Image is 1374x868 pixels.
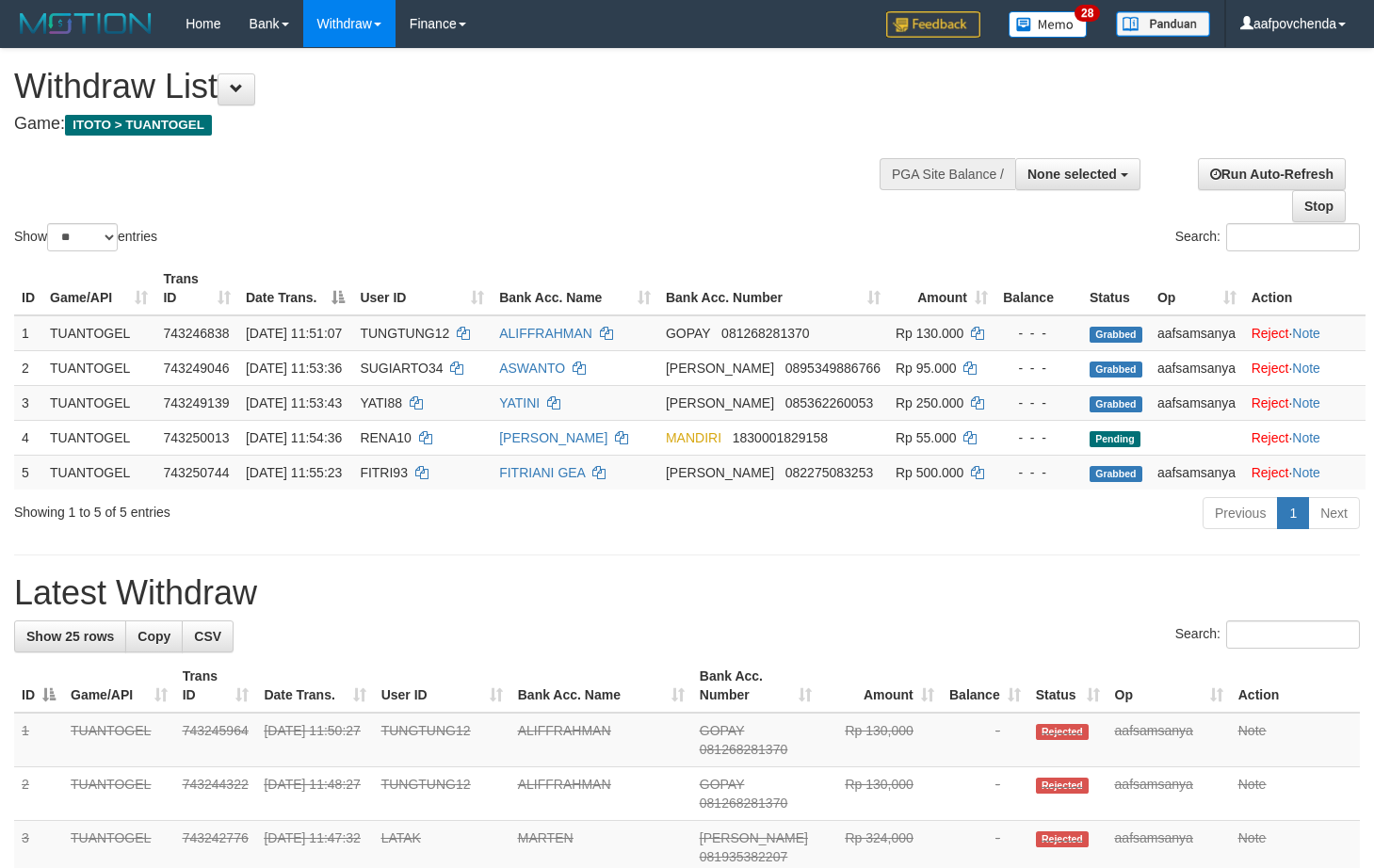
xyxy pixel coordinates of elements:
td: aafsamsanya [1150,455,1244,490]
span: [PERSON_NAME] [666,361,774,376]
a: ALIFFRAHMAN [518,723,611,738]
span: Pending [1090,431,1140,447]
td: [DATE] 11:50:27 [256,713,373,767]
span: TUNGTUNG12 [360,326,449,341]
span: Show 25 rows [26,629,114,644]
td: aafsamsanya [1107,767,1231,821]
span: Rp 95.000 [896,361,957,376]
input: Search: [1226,223,1360,251]
td: 743244322 [175,767,257,821]
a: Note [1292,395,1320,410]
td: aafsamsanya [1150,315,1244,351]
label: Show entries [14,223,157,251]
span: FITRI93 [360,465,408,480]
a: 1 [1277,497,1309,529]
th: Op: activate to sort column ascending [1150,262,1244,315]
td: TUANTOGEL [63,713,175,767]
th: Status: activate to sort column ascending [1028,659,1107,713]
a: Show 25 rows [14,620,126,652]
td: · [1244,385,1366,420]
span: ITOTO > TUANTOGEL [65,115,212,136]
span: [DATE] 11:55:23 [246,465,342,480]
a: Run Auto-Refresh [1198,158,1346,190]
span: MANDIRI [666,430,721,445]
a: YATINI [499,395,540,410]
th: Status [1082,262,1150,315]
th: Bank Acc. Name: activate to sort column ascending [492,262,658,315]
img: Button%20Memo.svg [1009,11,1088,38]
span: [PERSON_NAME] [666,465,774,480]
div: PGA Site Balance / [880,158,1015,190]
span: GOPAY [700,723,744,738]
span: Copy [137,629,170,644]
span: Grabbed [1090,362,1142,378]
td: aafsamsanya [1107,713,1231,767]
span: Rejected [1036,724,1089,740]
td: - [942,713,1028,767]
th: Trans ID: activate to sort column ascending [155,262,238,315]
td: · [1244,350,1366,385]
th: Date Trans.: activate to sort column ascending [256,659,373,713]
td: 2 [14,767,63,821]
div: - - - [1003,359,1075,378]
td: Rp 130,000 [819,767,942,821]
span: Copy 081268281370 to clipboard [700,796,787,811]
a: Reject [1252,430,1289,445]
span: GOPAY [700,777,744,792]
td: aafsamsanya [1150,350,1244,385]
a: Note [1292,465,1320,480]
a: ASWANTO [499,361,565,376]
td: TUNGTUNG12 [374,767,510,821]
span: [DATE] 11:51:07 [246,326,342,341]
img: Feedback.jpg [886,11,980,38]
td: 2 [14,350,42,385]
a: Note [1238,830,1267,845]
td: 4 [14,420,42,455]
th: Amount: activate to sort column ascending [819,659,942,713]
th: Game/API: activate to sort column ascending [63,659,175,713]
div: Showing 1 to 5 of 5 entries [14,495,558,522]
span: [DATE] 11:53:43 [246,395,342,410]
span: Copy 081935382207 to clipboard [700,849,787,864]
a: [PERSON_NAME] [499,430,607,445]
th: Balance: activate to sort column ascending [942,659,1028,713]
td: TUANTOGEL [42,315,155,351]
label: Search: [1175,620,1360,649]
th: Action [1231,659,1360,713]
td: · [1244,420,1366,455]
a: Reject [1252,395,1289,410]
span: YATI88 [360,395,402,410]
img: MOTION_logo.png [14,9,157,38]
td: TUANTOGEL [42,420,155,455]
span: 743249139 [163,395,229,410]
a: CSV [182,620,234,652]
a: Reject [1252,465,1289,480]
span: Rp 130.000 [896,326,963,341]
h4: Game: [14,115,897,134]
a: ALIFFRAHMAN [499,326,592,341]
th: Action [1244,262,1366,315]
td: TUANTOGEL [42,350,155,385]
th: Trans ID: activate to sort column ascending [175,659,257,713]
div: - - - [1003,463,1075,482]
span: None selected [1027,167,1117,182]
span: Copy 082275083253 to clipboard [785,465,873,480]
th: ID [14,262,42,315]
td: TUANTOGEL [42,385,155,420]
a: Stop [1292,190,1346,222]
td: · [1244,455,1366,490]
th: Bank Acc. Number: activate to sort column ascending [692,659,819,713]
a: Note [1238,723,1267,738]
span: Copy 081268281370 to clipboard [700,742,787,757]
td: aafsamsanya [1150,385,1244,420]
th: Game/API: activate to sort column ascending [42,262,155,315]
span: Rejected [1036,778,1089,794]
h1: Withdraw List [14,68,897,105]
a: Reject [1252,326,1289,341]
a: Copy [125,620,183,652]
span: Grabbed [1090,466,1142,482]
span: Copy 0895349886766 to clipboard [785,361,881,376]
td: 3 [14,385,42,420]
img: panduan.png [1116,11,1210,37]
span: SUGIARTO34 [360,361,443,376]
